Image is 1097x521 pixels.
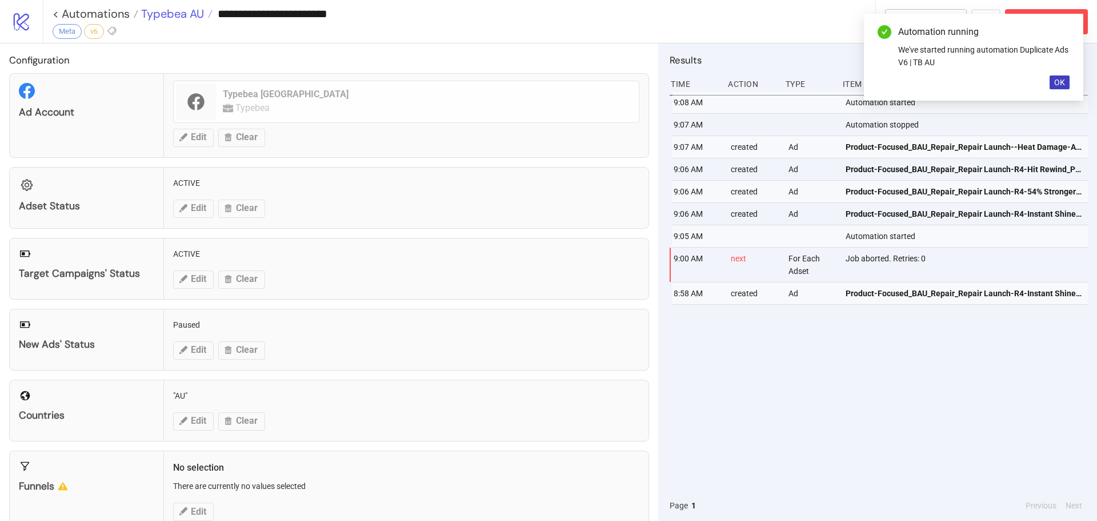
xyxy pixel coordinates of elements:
div: created [730,203,779,225]
button: Previous [1022,499,1060,512]
div: Automation started [844,225,1091,247]
div: Ad [787,181,836,202]
div: 9:06 AM [672,203,722,225]
div: For Each Adset [787,248,836,282]
div: Action [727,73,776,95]
div: created [730,283,779,304]
button: ... [971,9,1000,34]
h2: Results [670,53,1088,67]
span: Typebea AU [138,6,204,21]
h2: Configuration [9,53,649,67]
div: created [730,158,779,180]
a: < Automations [53,8,138,19]
button: OK [1050,75,1070,89]
button: To Builder [885,9,967,34]
button: Next [1062,499,1086,512]
button: 1 [688,499,699,512]
span: Product-Focused_BAU_Repair_Repair Launch-R4-54% Stronger Statistic_Polished_Image_20250922_AU [846,185,1083,198]
div: Ad [787,158,836,180]
button: Abort Run [1005,9,1088,34]
div: 9:08 AM [672,92,722,113]
a: Product-Focused_BAU_Repair_Repair Launch-R4-Hit Rewind_Polished_Image_20250922_AU [846,158,1083,180]
div: 9:05 AM [672,225,722,247]
div: next [730,248,779,282]
div: Automation started [844,92,1091,113]
div: v6 [84,24,104,39]
div: Time [670,73,719,95]
div: 9:07 AM [672,136,722,158]
div: We've started running automation Duplicate Ads V6 | TB AU [898,43,1070,69]
span: Product-Focused_BAU_Repair_Repair Launch-R4-Hit Rewind_Polished_Image_20250922_AU [846,163,1083,176]
div: Type [784,73,834,95]
div: Ad [787,136,836,158]
a: Product-Focused_BAU_Repair_Repair Launch--Heat Damage-All Products_Polished_Image_20250922_AU [846,136,1083,158]
div: created [730,181,779,202]
a: Product-Focused_BAU_Repair_Repair Launch-R4-Instant Shine_Polished_Image_20250922_AU [846,203,1083,225]
div: Ad [787,203,836,225]
a: Typebea AU [138,8,213,19]
div: Job aborted. Retries: 0 [844,248,1091,282]
div: 9:07 AM [672,114,722,136]
div: 8:58 AM [672,283,722,304]
div: Meta [53,24,82,39]
span: Product-Focused_BAU_Repair_Repair Launch-R4-Instant Shine_Polished_Image_20250922_AU [846,208,1083,220]
span: check-circle [878,25,891,39]
div: 9:06 AM [672,158,722,180]
div: Automation stopped [844,114,1091,136]
span: Page [670,499,688,512]
div: Item [842,73,1088,95]
a: Product-Focused_BAU_Repair_Repair Launch-R4-Instant Shine_Polished_Image_20250922_AU [846,283,1083,304]
div: 9:06 AM [672,181,722,202]
span: Product-Focused_BAU_Repair_Repair Launch--Heat Damage-All Products_Polished_Image_20250922_AU [846,141,1083,153]
div: Automation running [898,25,1070,39]
div: Ad [787,283,836,304]
div: 9:00 AM [672,248,722,282]
span: OK [1054,78,1065,87]
div: created [730,136,779,158]
span: Product-Focused_BAU_Repair_Repair Launch-R4-Instant Shine_Polished_Image_20250922_AU [846,287,1083,300]
a: Product-Focused_BAU_Repair_Repair Launch-R4-54% Stronger Statistic_Polished_Image_20250922_AU [846,181,1083,202]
